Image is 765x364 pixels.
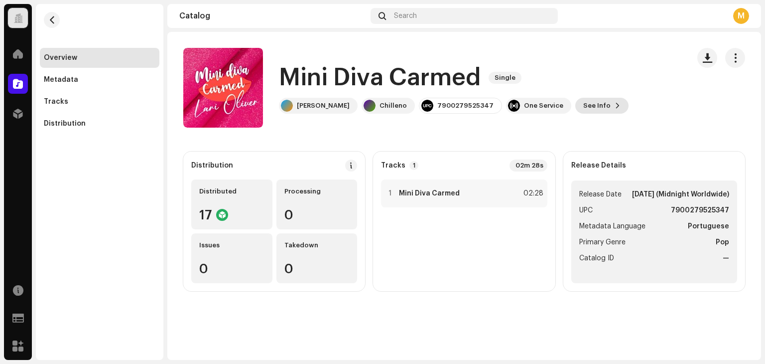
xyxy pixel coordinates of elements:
[579,188,622,200] span: Release Date
[40,70,159,90] re-m-nav-item: Metadata
[437,102,494,110] div: 7900279525347
[671,204,729,216] strong: 7900279525347
[381,162,405,170] strong: Tracks
[40,48,159,68] re-m-nav-item: Overview
[521,187,543,199] div: 02:28
[733,8,749,24] div: M
[510,160,547,172] div: 02m 28s
[571,162,626,170] strong: Release Details
[716,236,729,248] strong: Pop
[723,252,729,264] strong: —
[284,187,350,195] div: Processing
[380,102,407,110] div: Chilleno
[394,12,417,20] span: Search
[579,204,593,216] span: UPC
[409,161,418,170] p-badge: 1
[179,12,367,20] div: Catalog
[524,102,563,110] div: One Service
[279,62,481,94] h1: Mini Diva Carmed
[40,92,159,112] re-m-nav-item: Tracks
[489,72,521,84] span: Single
[44,98,68,106] div: Tracks
[284,241,350,249] div: Takedown
[579,220,645,232] span: Metadata Language
[579,252,614,264] span: Catalog ID
[199,241,264,249] div: Issues
[399,189,460,197] strong: Mini Diva Carmed
[44,120,86,128] div: Distribution
[40,114,159,134] re-m-nav-item: Distribution
[583,96,611,116] span: See Info
[44,54,77,62] div: Overview
[632,188,729,200] strong: [DATE] (Midnight Worldwide)
[191,162,233,170] div: Distribution
[44,76,78,84] div: Metadata
[579,236,626,248] span: Primary Genre
[199,187,264,195] div: Distributed
[575,98,629,114] button: See Info
[297,102,350,110] div: [PERSON_NAME]
[688,220,729,232] strong: Portuguese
